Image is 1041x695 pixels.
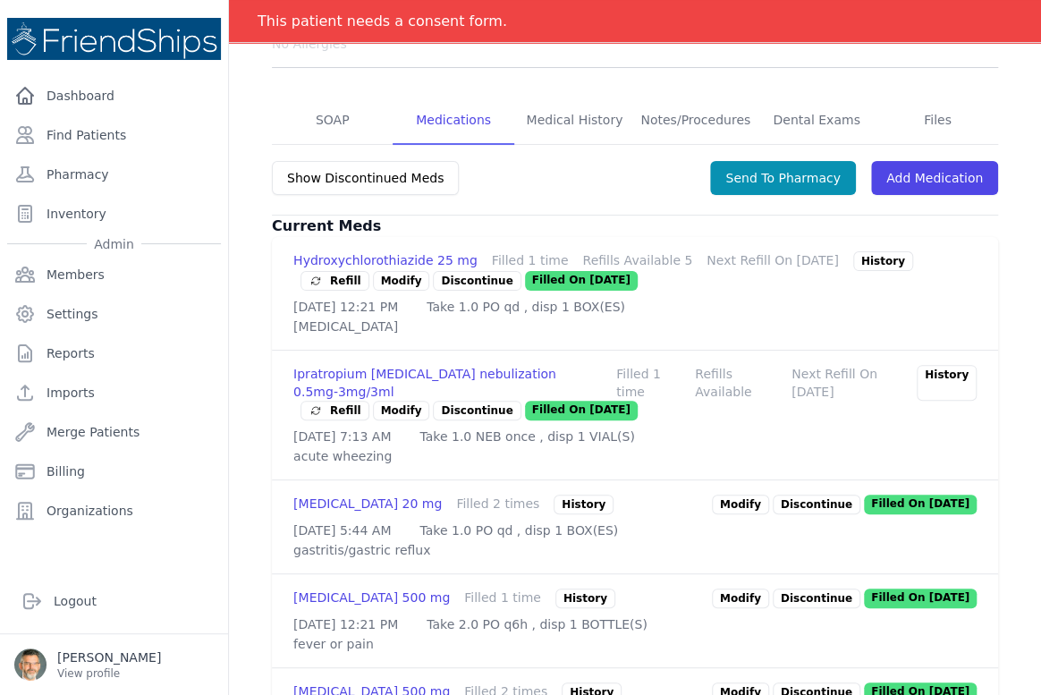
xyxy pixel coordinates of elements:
[7,296,221,332] a: Settings
[707,251,839,271] div: Next Refill On [DATE]
[309,402,361,420] span: Refill
[272,97,998,145] nav: Tabs
[7,414,221,450] a: Merge Patients
[433,401,520,420] p: Discontinue
[616,365,681,401] div: Filled 1 time
[293,298,398,316] p: [DATE] 12:21 PM
[864,495,977,514] p: Filled On [DATE]
[635,97,756,145] a: Notes/Procedures
[427,298,625,316] p: Take 1.0 PO qd , disp 1 BOX(ES)
[293,428,391,445] p: [DATE] 7:13 AM
[14,583,214,619] a: Logout
[791,365,902,401] div: Next Refill On [DATE]
[309,272,361,290] span: Refill
[7,493,221,529] a: Organizations
[57,666,161,681] p: View profile
[464,589,541,608] div: Filled 1 time
[555,589,615,608] div: History
[712,589,769,608] a: Modify
[773,589,860,608] p: Discontinue
[293,365,602,401] div: Ipratropium [MEDICAL_DATA] nebulization 0.5mg-3mg/3ml
[492,251,569,271] div: Filled 1 time
[712,495,769,514] a: Modify
[514,97,635,145] a: Medical History
[7,18,221,60] img: Medical Missions EMR
[582,251,692,271] div: Refills Available 5
[272,216,998,237] h3: Current Meds
[7,335,221,371] a: Reports
[525,271,638,291] p: Filled On [DATE]
[433,271,520,291] p: Discontinue
[293,251,478,271] div: Hydroxychlorothiazide 25 mg
[853,251,913,271] div: History
[456,495,539,514] div: Filled 2 times
[14,648,214,681] a: [PERSON_NAME] View profile
[373,271,430,291] a: Modify
[57,648,161,666] p: [PERSON_NAME]
[272,161,459,195] button: Show Discontinued Meds
[87,235,141,253] span: Admin
[7,78,221,114] a: Dashboard
[773,495,860,514] p: Discontinue
[293,521,391,539] p: [DATE] 5:44 AM
[293,615,398,633] p: [DATE] 12:21 PM
[373,401,430,420] a: Modify
[427,615,647,633] p: Take 2.0 PO q6h , disp 1 BOTTLE(S)
[419,428,634,445] p: Take 1.0 NEB once , disp 1 VIAL(S)
[293,541,977,559] p: gastritis/gastric reflux
[7,196,221,232] a: Inventory
[917,365,977,401] div: History
[293,318,977,335] p: [MEDICAL_DATA]
[871,161,998,195] a: Add Medication
[554,495,614,514] div: History
[7,157,221,192] a: Pharmacy
[877,97,998,145] a: Files
[7,375,221,411] a: Imports
[695,365,777,401] div: Refills Available
[7,453,221,489] a: Billing
[293,495,442,514] div: [MEDICAL_DATA] 20 mg
[393,97,513,145] a: Medications
[7,257,221,292] a: Members
[525,401,638,420] p: Filled On [DATE]
[293,589,450,608] div: [MEDICAL_DATA] 500 mg
[293,635,977,653] p: fever or pain
[756,97,876,145] a: Dental Exams
[272,35,347,53] span: No Allergies
[710,161,856,195] button: Send To Pharmacy
[272,97,393,145] a: SOAP
[293,447,977,465] p: acute wheezing
[7,117,221,153] a: Find Patients
[419,521,618,539] p: Take 1.0 PO qd , disp 1 BOX(ES)
[864,589,977,608] p: Filled On [DATE]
